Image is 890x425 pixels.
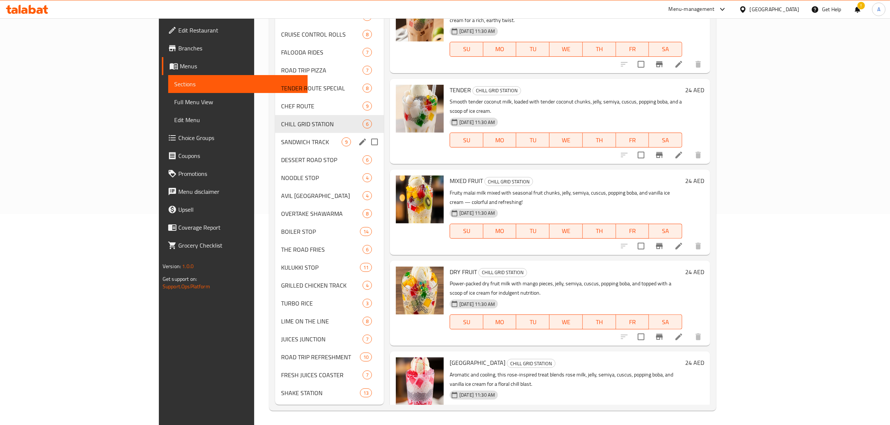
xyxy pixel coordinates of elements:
span: TH [586,317,613,328]
div: SANDWICH TRACK9edit [275,133,384,151]
span: Edit Restaurant [178,26,302,35]
span: Select to update [633,147,649,163]
span: TENDER ROUTE SPECIAL [281,84,363,93]
button: Branch-specific-item [650,146,668,164]
div: OVERTAKE SHAWARMA8 [275,205,384,223]
button: WE [549,314,583,329]
div: FRESH JUICES COASTER7 [275,366,384,384]
h6: 24 AED [685,176,704,186]
button: MO [483,42,517,57]
div: TURBO RICE3 [275,294,384,312]
button: FR [616,224,649,239]
button: TU [516,42,549,57]
a: Full Menu View [168,93,308,111]
div: items [363,209,372,218]
a: Edit menu item [674,242,683,251]
span: TURBO RICE [281,299,363,308]
span: NOODLE STOP [281,173,363,182]
span: SU [453,135,480,146]
div: items [363,30,372,39]
span: Choice Groups [178,133,302,142]
a: Edit menu item [674,151,683,159]
span: MO [486,317,514,328]
button: FR [616,314,649,329]
button: WE [549,133,583,148]
div: SHAKE STATION13 [275,384,384,402]
button: TH [583,224,616,239]
a: Sections [168,75,308,93]
span: 7 [363,49,372,56]
button: Branch-specific-item [650,55,668,73]
div: LIME ON THE LINE [281,317,363,326]
div: CHILL GRID STATION6 [275,115,384,133]
button: TH [583,133,616,148]
a: Edit Restaurant [162,21,308,39]
span: DESSERT ROAD STOP [281,155,363,164]
a: Edit menu item [674,60,683,69]
span: SU [453,226,480,236]
span: CHILL GRID STATION [473,86,521,95]
span: SU [453,44,480,55]
div: items [363,84,372,93]
button: delete [689,237,707,255]
img: TENDER [396,85,444,133]
div: THE ROAD FRIES6 [275,241,384,258]
span: Sections [174,80,302,89]
span: JUICES JUNCTION [281,335,363,344]
div: KULUKKI STOP [281,263,360,272]
button: SU [450,42,483,57]
span: Select to update [633,238,649,254]
span: A [877,5,880,13]
div: items [363,191,372,200]
p: Smooth tender coconut milk, loaded with tender coconut chunks, jelly, semiya, cuscus, popping bob... [450,97,682,116]
span: SA [652,135,679,146]
button: SU [450,314,483,329]
h6: 24 AED [685,267,704,277]
button: MO [483,133,517,148]
div: LIME ON THE LINE8 [275,312,384,330]
a: Choice Groups [162,129,308,147]
span: CHILL GRID STATION [507,359,555,368]
span: MO [486,135,514,146]
span: CHEF ROUTE [281,102,363,111]
span: SA [652,226,679,236]
span: 6 [363,121,372,128]
span: WE [552,135,580,146]
button: SA [649,133,682,148]
span: 7 [363,67,372,74]
div: items [363,281,372,290]
div: AVIL [GEOGRAPHIC_DATA]4 [275,187,384,205]
span: FRESH JUICES COASTER [281,370,363,379]
span: CHILL GRID STATION [485,177,533,186]
div: items [363,370,372,379]
span: FALOODA RIDES [281,48,363,57]
span: [DATE] 11:30 AM [456,391,498,398]
a: Support.OpsPlatform [163,282,210,291]
div: CHEF ROUTE9 [275,97,384,115]
span: 8 [363,210,372,217]
a: Menus [162,57,308,75]
span: 7 [363,372,372,379]
span: 13 [360,390,372,397]
span: Menus [180,62,302,71]
div: Menu-management [669,5,715,14]
div: AVIL MILK AVENUE [281,191,363,200]
a: Branches [162,39,308,57]
div: items [363,335,372,344]
span: 6 [363,246,372,253]
span: [DATE] 11:30 AM [456,119,498,126]
button: TH [583,42,616,57]
div: items [363,173,372,182]
div: KULUKKI STOP11 [275,258,384,276]
span: Select to update [633,329,649,345]
span: 9 [342,139,351,146]
div: items [363,245,372,254]
span: TU [519,135,546,146]
span: Full Menu View [174,97,302,106]
div: items [363,66,372,75]
span: 11 [360,264,372,271]
h6: 24 AED [685,85,704,95]
button: TU [516,224,549,239]
span: ROAD TRIP REFRESHMENT [281,353,360,362]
